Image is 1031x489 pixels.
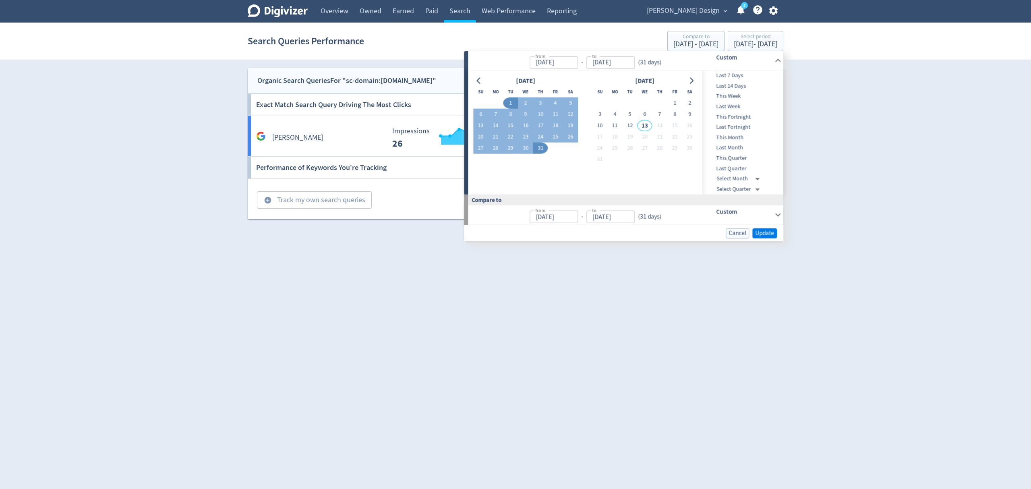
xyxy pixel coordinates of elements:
button: 15 [667,120,682,131]
button: 28 [652,143,667,154]
button: 11 [607,120,622,131]
button: 21 [488,131,503,143]
button: 23 [518,131,533,143]
div: Last 7 Days [702,70,782,81]
h1: Search Queries Performance [248,28,364,54]
th: Thursday [652,86,667,97]
button: 26 [622,143,637,154]
button: 5 [563,97,578,109]
button: 29 [667,143,682,154]
button: 14 [488,120,503,131]
button: 19 [622,131,637,143]
a: Track my own search queries [251,195,372,204]
span: This Quarter [702,154,782,163]
button: 4 [548,97,563,109]
div: [DATE] [513,75,538,86]
button: 7 [488,109,503,120]
span: add_circle [264,196,272,204]
span: expand_more [722,7,729,15]
label: to [592,52,596,59]
div: [DATE] [633,75,657,86]
button: 12 [563,109,578,120]
div: - [578,58,586,67]
div: This Quarter [702,153,782,164]
th: Saturday [682,86,697,97]
div: [DATE] - [DATE] [673,41,718,48]
th: Thursday [533,86,548,97]
th: Friday [548,86,563,97]
span: Cancel [729,230,746,236]
button: 24 [592,143,607,154]
span: This Week [702,92,782,101]
button: 30 [518,143,533,154]
button: [PERSON_NAME] Design [644,4,729,17]
div: This Month [702,133,782,143]
div: Select Quarter [717,184,763,195]
h6: Performance of Keywords You're Tracking [256,157,387,178]
button: Select period[DATE]- [DATE] [728,31,783,51]
div: Select period [734,34,777,41]
span: Update [755,230,774,236]
button: 29 [503,143,518,154]
svg: Impressions 26 [388,127,509,149]
button: 10 [533,109,548,120]
button: 3 [592,109,607,120]
th: Tuesday [622,86,637,97]
button: 23 [682,131,697,143]
svg: Google Analytics [256,131,266,141]
button: 14 [652,120,667,131]
th: Friday [667,86,682,97]
button: 3 [533,97,548,109]
button: 21 [652,131,667,143]
button: 16 [518,120,533,131]
div: Last Month [702,143,782,153]
a: [PERSON_NAME] Impressions 26 Impressions 26 43% Clicks 19 Clicks 19 10% Avg. Position 1 Avg. Posi... [248,116,783,157]
div: Last Quarter [702,163,782,174]
button: 2 [518,97,533,109]
div: This Week [702,91,782,102]
div: Compare to [673,34,718,41]
span: [PERSON_NAME] Design [647,4,720,17]
button: 27 [637,143,652,154]
span: Last 7 Days [702,71,782,80]
h6: Exact Match Search Query Driving The Most Clicks [256,94,411,116]
button: 22 [667,131,682,143]
span: This Fortnight [702,112,782,121]
th: Saturday [563,86,578,97]
button: 18 [607,131,622,143]
button: 27 [473,143,488,154]
button: 8 [667,109,682,120]
button: 8 [503,109,518,120]
nav: presets [702,70,782,195]
button: Cancel [726,228,749,238]
button: 1 [667,97,682,109]
button: 7 [652,109,667,120]
button: 20 [473,131,488,143]
div: [DATE] - [DATE] [734,41,777,48]
button: 25 [607,143,622,154]
button: 13 [473,120,488,131]
th: Monday [607,86,622,97]
button: Go to previous month [473,75,485,86]
button: 11 [548,109,563,120]
div: Select Month [717,174,763,184]
button: 2 [682,97,697,109]
div: Organic Search Queries For "sc-domain:[DOMAIN_NAME]" [257,75,436,87]
button: 20 [637,131,652,143]
button: 19 [563,120,578,131]
span: Last Fortnight [702,123,782,132]
text: 5 [743,3,745,8]
button: 24 [533,131,548,143]
button: Update [752,228,777,238]
h6: Custom [716,52,771,62]
th: Sunday [592,86,607,97]
button: 9 [682,109,697,120]
span: Last 14 Days [702,81,782,90]
button: 10 [592,120,607,131]
div: from-to(31 days)Custom [468,51,783,70]
div: ( 31 days ) [635,58,665,67]
button: Go to next month [685,75,697,86]
button: 12 [622,120,637,131]
div: - [578,212,586,222]
button: 17 [533,120,548,131]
